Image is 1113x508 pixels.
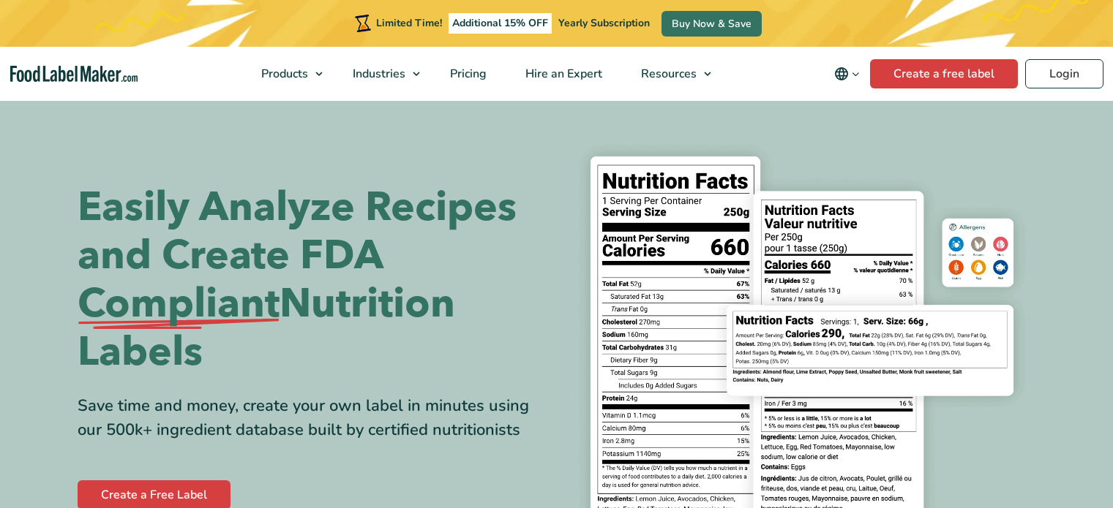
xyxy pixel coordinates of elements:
[78,394,546,442] div: Save time and money, create your own label in minutes using our 500k+ ingredient database built b...
[348,66,407,82] span: Industries
[446,66,488,82] span: Pricing
[449,13,552,34] span: Additional 15% OFF
[662,11,762,37] a: Buy Now & Save
[78,183,546,376] h1: Easily Analyze Recipes and Create FDA Nutrition Labels
[558,16,650,30] span: Yearly Subscription
[521,66,604,82] span: Hire an Expert
[334,47,427,101] a: Industries
[637,66,698,82] span: Resources
[78,280,280,328] span: Compliant
[376,16,442,30] span: Limited Time!
[506,47,618,101] a: Hire an Expert
[622,47,719,101] a: Resources
[824,59,870,88] button: Change language
[870,59,1018,88] a: Create a free label
[257,66,310,82] span: Products
[1025,59,1103,88] a: Login
[431,47,503,101] a: Pricing
[242,47,330,101] a: Products
[10,66,138,83] a: Food Label Maker homepage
